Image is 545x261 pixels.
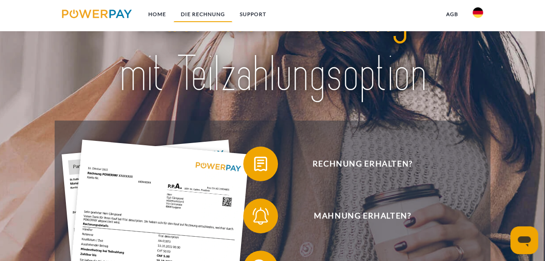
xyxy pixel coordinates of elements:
img: qb_bell.svg [250,205,271,227]
button: Mahnung erhalten? [243,199,469,233]
button: Rechnung erhalten? [243,147,469,181]
img: de [473,7,483,18]
img: qb_bill.svg [250,153,271,175]
a: SUPPORT [232,7,274,22]
span: Mahnung erhalten? [256,199,469,233]
a: agb [438,7,465,22]
a: DIE RECHNUNG [173,7,232,22]
img: logo-powerpay.svg [62,10,132,18]
span: Rechnung erhalten? [256,147,469,181]
a: Home [141,7,173,22]
iframe: Schaltfläche zum Öffnen des Messaging-Fensters [510,226,538,254]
